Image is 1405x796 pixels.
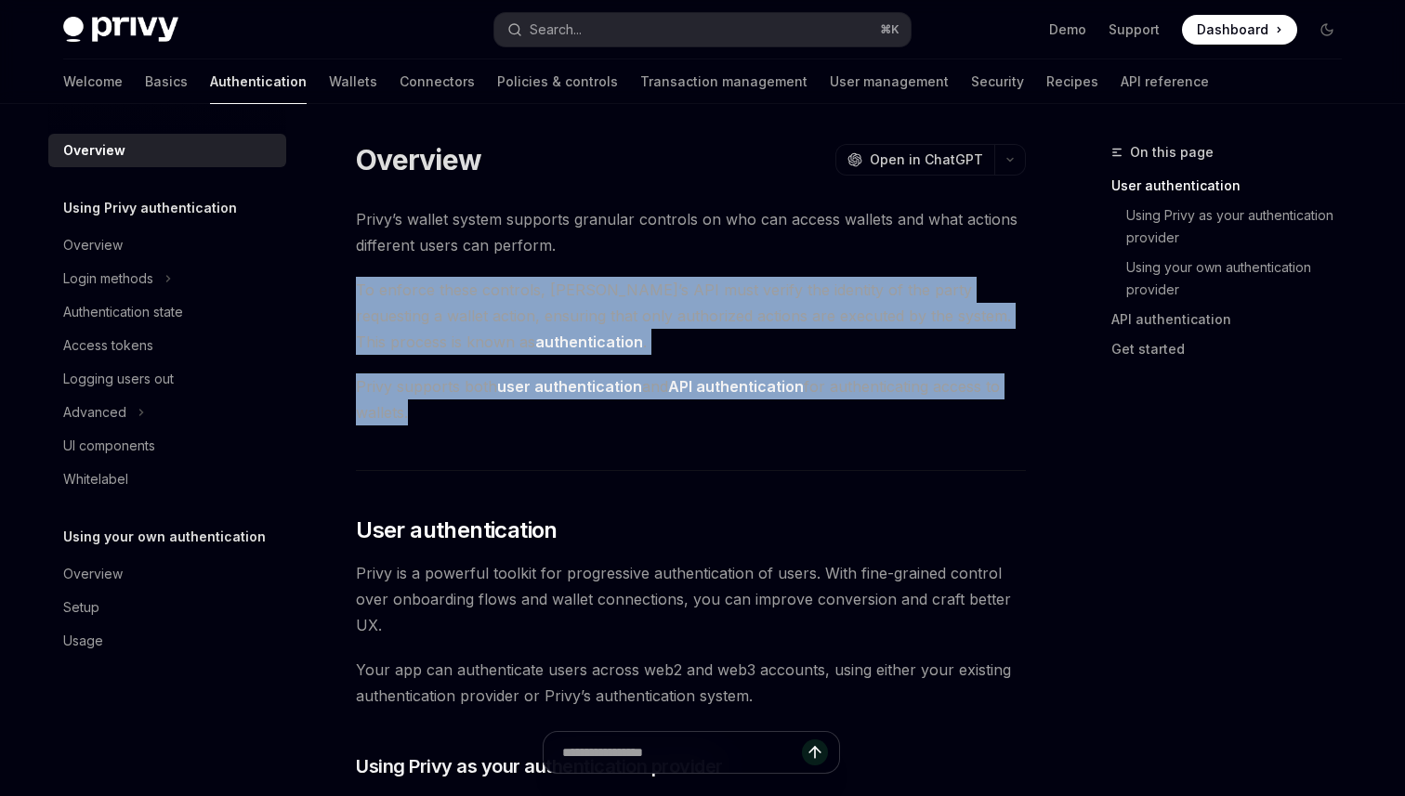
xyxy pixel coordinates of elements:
[870,150,983,169] span: Open in ChatGPT
[48,591,286,624] a: Setup
[48,228,286,262] a: Overview
[1111,334,1357,364] a: Get started
[1046,59,1098,104] a: Recipes
[1130,141,1214,163] span: On this page
[63,234,123,256] div: Overview
[830,59,949,104] a: User management
[48,557,286,591] a: Overview
[63,17,178,43] img: dark logo
[210,59,307,104] a: Authentication
[497,59,618,104] a: Policies & controls
[48,463,286,496] a: Whitelabel
[356,206,1026,258] span: Privy’s wallet system supports granular controls on who can access wallets and what actions diffe...
[48,295,286,329] a: Authentication state
[63,596,99,619] div: Setup
[1111,253,1357,305] a: Using your own authentication provider
[356,277,1026,355] span: To enforce these controls, [PERSON_NAME]’s API must verify the identity of the party requesting a...
[48,134,286,167] a: Overview
[1049,20,1086,39] a: Demo
[497,377,642,396] strong: user authentication
[63,139,125,162] div: Overview
[48,262,286,295] button: Login methods
[63,368,174,390] div: Logging users out
[802,739,828,765] button: Send message
[1111,201,1357,253] a: Using Privy as your authentication provider
[63,468,128,490] div: Whitelabel
[356,373,1026,425] span: Privy supports both and for authenticating access to wallets.
[880,22,899,37] span: ⌘ K
[63,334,153,357] div: Access tokens
[1109,20,1160,39] a: Support
[1182,15,1297,45] a: Dashboard
[63,59,123,104] a: Welcome
[48,624,286,658] a: Usage
[48,362,286,396] a: Logging users out
[63,401,126,424] div: Advanced
[1121,59,1209,104] a: API reference
[530,19,582,41] div: Search...
[63,197,237,219] h5: Using Privy authentication
[63,435,155,457] div: UI components
[971,59,1024,104] a: Security
[1111,305,1357,334] a: API authentication
[63,301,183,323] div: Authentication state
[562,732,802,773] input: Ask a question...
[400,59,475,104] a: Connectors
[835,144,994,176] button: Open in ChatGPT
[356,143,481,176] h1: Overview
[63,630,103,652] div: Usage
[1197,20,1268,39] span: Dashboard
[63,268,153,290] div: Login methods
[535,333,643,351] strong: authentication
[668,377,804,396] strong: API authentication
[329,59,377,104] a: Wallets
[48,329,286,362] a: Access tokens
[356,515,558,545] span: User authentication
[356,657,1026,709] span: Your app can authenticate users across web2 and web3 accounts, using either your existing authent...
[48,396,286,429] button: Advanced
[63,563,123,585] div: Overview
[494,13,911,46] button: Search...⌘K
[640,59,808,104] a: Transaction management
[1111,171,1357,201] a: User authentication
[63,526,266,548] h5: Using your own authentication
[1312,15,1342,45] button: Toggle dark mode
[145,59,188,104] a: Basics
[48,429,286,463] a: UI components
[356,560,1026,638] span: Privy is a powerful toolkit for progressive authentication of users. With fine-grained control ov...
